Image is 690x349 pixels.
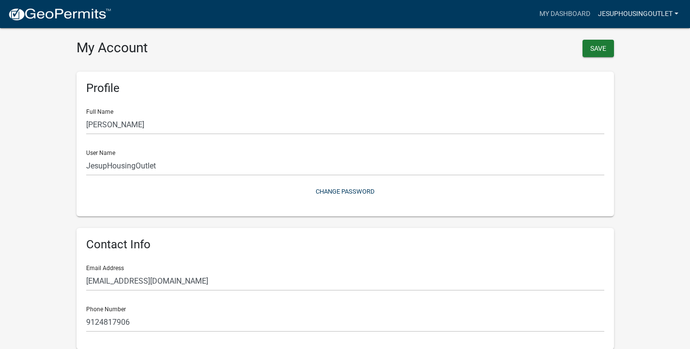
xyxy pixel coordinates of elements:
[77,40,338,56] h3: My Account
[536,5,594,23] a: My Dashboard
[86,81,604,95] h6: Profile
[583,40,614,57] button: Save
[594,5,682,23] a: JesupHousingOutlet
[86,238,604,252] h6: Contact Info
[86,183,604,199] button: Change Password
